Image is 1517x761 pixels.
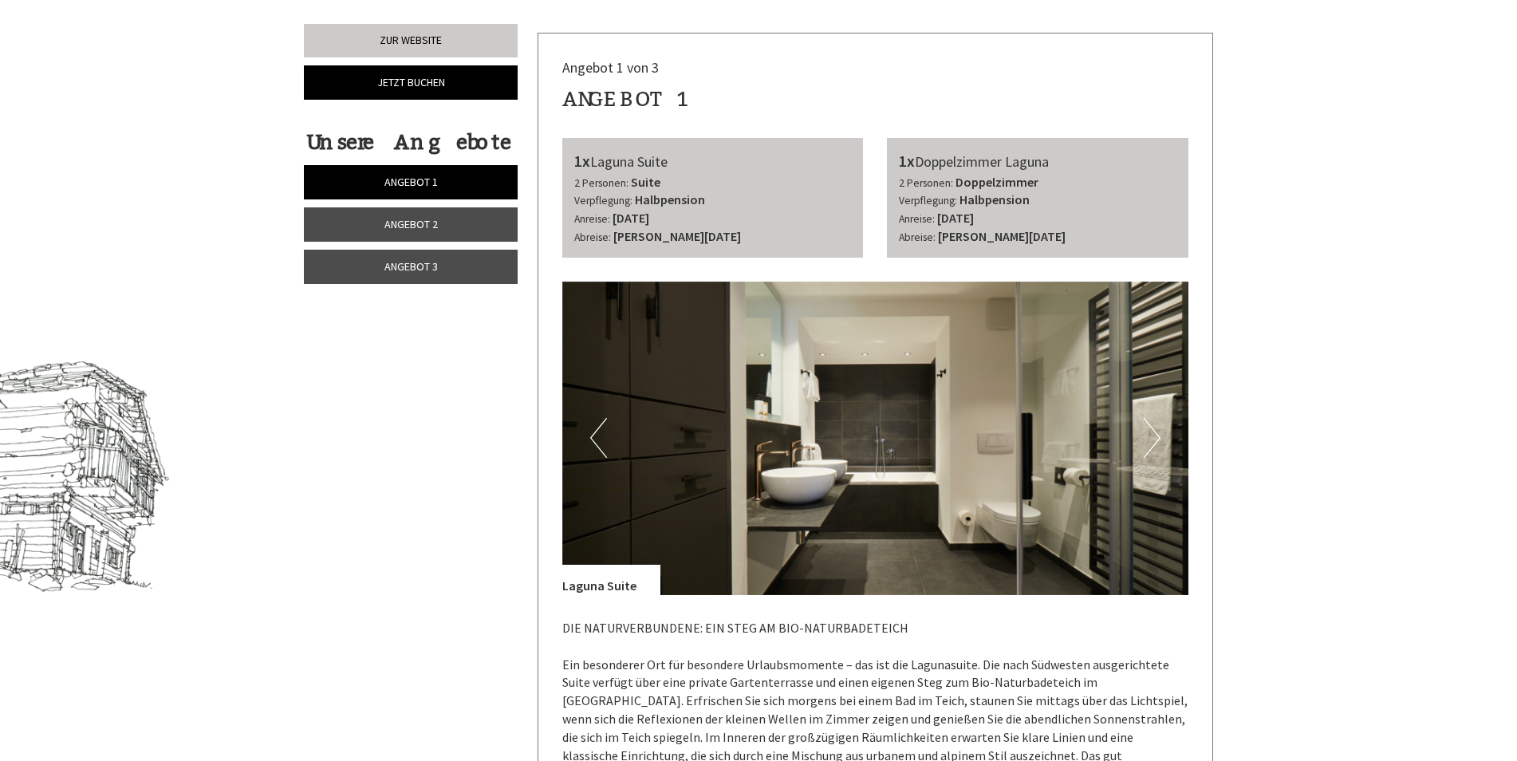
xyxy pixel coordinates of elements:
[304,65,518,100] a: Jetzt buchen
[304,128,513,157] div: Unsere Angebote
[384,259,438,274] span: Angebot 3
[574,151,590,171] b: 1x
[937,210,974,226] b: [DATE]
[956,174,1038,190] b: Doppelzimmer
[590,418,607,458] button: Previous
[899,176,953,190] small: 2 Personen:
[631,174,660,190] b: Suite
[899,150,1176,173] div: Doppelzimmer Laguna
[613,210,649,226] b: [DATE]
[562,85,691,114] div: Angebot 1
[1144,418,1160,458] button: Next
[574,194,632,207] small: Verpflegung:
[635,191,705,207] b: Halbpension
[574,176,628,190] small: 2 Personen:
[613,228,741,244] b: [PERSON_NAME][DATE]
[899,212,935,226] small: Anreise:
[562,58,659,77] span: Angebot 1 von 3
[938,228,1066,244] b: [PERSON_NAME][DATE]
[574,212,610,226] small: Anreise:
[899,151,915,171] b: 1x
[899,231,936,244] small: Abreise:
[574,150,852,173] div: Laguna Suite
[899,194,957,207] small: Verpflegung:
[574,231,611,244] small: Abreise:
[562,565,660,595] div: Laguna Suite
[304,24,518,57] a: Zur Website
[562,282,1189,595] img: image
[384,217,438,231] span: Angebot 2
[384,175,438,189] span: Angebot 1
[959,191,1030,207] b: Halbpension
